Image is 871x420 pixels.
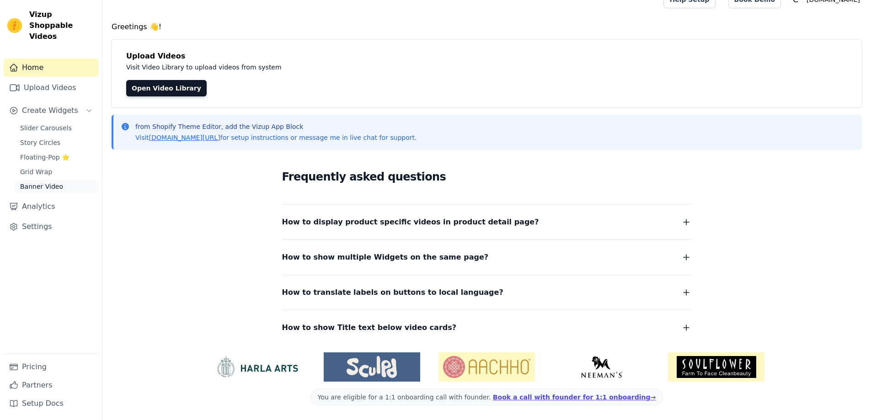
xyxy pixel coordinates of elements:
a: Open Video Library [126,80,207,96]
a: Home [4,58,98,77]
a: Slider Carousels [15,122,98,134]
span: How to translate labels on buttons to local language? [282,286,503,299]
img: Sculpd US [324,356,420,378]
a: Story Circles [15,136,98,149]
a: [DOMAIN_NAME][URL] [149,134,220,141]
button: How to show Title text below video cards? [282,321,692,334]
span: Vizup Shoppable Videos [29,9,95,42]
img: Vizup [7,18,22,33]
button: Create Widgets [4,101,98,120]
p: Visit Video Library to upload videos from system [126,62,536,73]
p: Visit for setup instructions or message me in live chat for support. [135,133,417,142]
a: Book a call with founder for 1:1 onboarding [493,393,656,401]
span: Floating-Pop ⭐ [20,153,69,162]
a: Grid Wrap [15,165,98,178]
button: How to translate labels on buttons to local language? [282,286,692,299]
span: How to display product specific videos in product detail page? [282,216,539,229]
a: Setup Docs [4,394,98,413]
a: Settings [4,218,98,236]
a: Upload Videos [4,79,98,97]
h2: Frequently asked questions [282,168,692,186]
img: HarlaArts [209,356,305,378]
span: Grid Wrap [20,167,52,176]
a: Analytics [4,197,98,216]
a: Partners [4,376,98,394]
span: How to show multiple Widgets on the same page? [282,251,489,264]
img: Neeman's [553,356,650,378]
a: Floating-Pop ⭐ [15,151,98,164]
span: Create Widgets [22,105,78,116]
img: Soulflower [668,352,764,382]
button: How to display product specific videos in product detail page? [282,216,692,229]
span: Banner Video [20,182,63,191]
button: How to show multiple Widgets on the same page? [282,251,692,264]
h4: Upload Videos [126,51,847,62]
span: How to show Title text below video cards? [282,321,457,334]
span: Story Circles [20,138,60,147]
a: Pricing [4,358,98,376]
img: Aachho [438,352,535,382]
span: Slider Carousels [20,123,72,133]
h4: Greetings 👋! [112,21,862,32]
a: Banner Video [15,180,98,193]
p: from Shopify Theme Editor, add the Vizup App Block [135,122,417,131]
